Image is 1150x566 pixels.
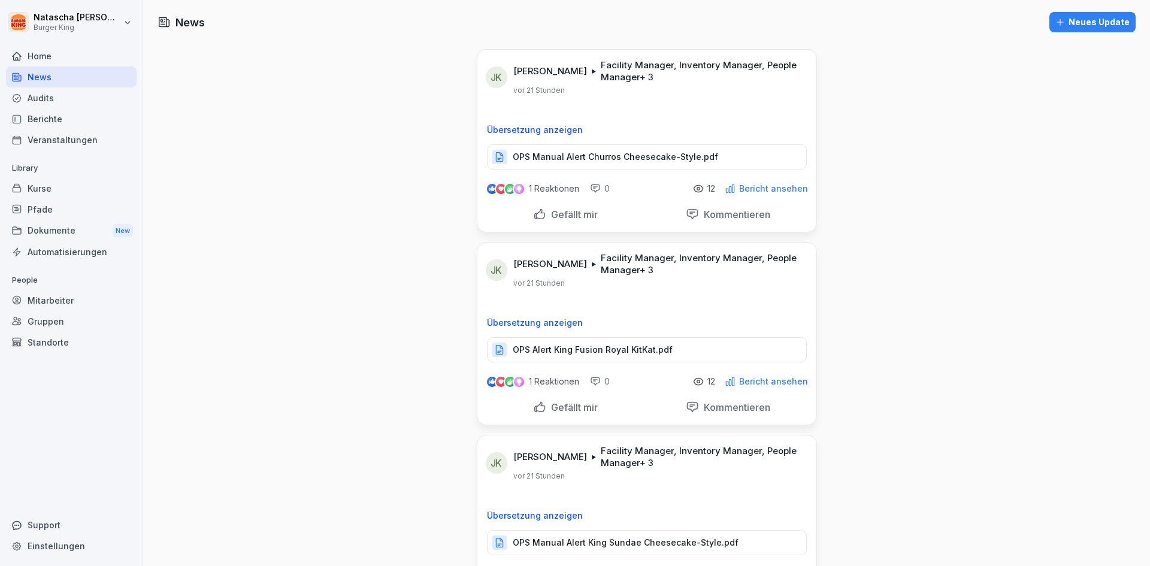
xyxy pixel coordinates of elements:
[513,151,718,163] p: OPS Manual Alert Churros Cheesecake-Style.pdf
[6,220,137,242] div: Dokumente
[487,540,807,552] a: OPS Manual Alert King Sundae Cheesecake-Style.pdf
[1055,16,1130,29] div: Neues Update
[513,537,739,549] p: OPS Manual Alert King Sundae Cheesecake-Style.pdf
[6,220,137,242] a: DokumenteNew
[739,377,808,386] p: Bericht ansehen
[6,46,137,66] a: Home
[6,159,137,178] p: Library
[486,259,507,281] div: JK
[529,184,579,193] p: 1 Reaktionen
[486,452,507,474] div: JK
[6,535,137,556] a: Einstellungen
[497,377,506,386] img: love
[505,184,515,194] img: celebrate
[487,347,807,359] a: OPS Alert King Fusion Royal KitKat.pdf
[6,271,137,290] p: People
[513,279,565,288] p: vor 21 Stunden
[699,208,770,220] p: Kommentieren
[707,184,715,193] p: 12
[487,184,497,193] img: like
[513,258,587,270] p: [PERSON_NAME]
[6,199,137,220] a: Pfade
[486,66,507,88] div: JK
[590,376,610,388] div: 0
[513,86,565,95] p: vor 21 Stunden
[739,184,808,193] p: Bericht ansehen
[487,125,807,135] p: Übersetzung anzeigen
[513,451,587,463] p: [PERSON_NAME]
[6,514,137,535] div: Support
[601,59,802,83] p: Facility Manager, Inventory Manager, People Manager + 3
[513,65,587,77] p: [PERSON_NAME]
[529,377,579,386] p: 1 Reaktionen
[601,445,802,469] p: Facility Manager, Inventory Manager, People Manager + 3
[546,208,598,220] p: Gefällt mir
[113,224,133,238] div: New
[6,241,137,262] a: Automatisierungen
[514,183,524,194] img: inspiring
[497,184,506,193] img: love
[699,401,770,413] p: Kommentieren
[505,377,515,387] img: celebrate
[487,318,807,328] p: Übersetzung anzeigen
[514,376,524,387] img: inspiring
[707,377,715,386] p: 12
[601,252,802,276] p: Facility Manager, Inventory Manager, People Manager + 3
[6,332,137,353] a: Standorte
[513,471,565,481] p: vor 21 Stunden
[6,178,137,199] a: Kurse
[6,87,137,108] a: Audits
[487,377,497,386] img: like
[6,290,137,311] a: Mitarbeiter
[34,23,121,32] p: Burger King
[6,108,137,129] a: Berichte
[34,13,121,23] p: Natascha [PERSON_NAME]
[6,311,137,332] a: Gruppen
[6,129,137,150] a: Veranstaltungen
[175,14,205,31] h1: News
[590,183,610,195] div: 0
[513,344,673,356] p: OPS Alert King Fusion Royal KitKat.pdf
[487,511,807,520] p: Übersetzung anzeigen
[487,155,807,167] a: OPS Manual Alert Churros Cheesecake-Style.pdf
[6,66,137,87] a: News
[546,401,598,413] p: Gefällt mir
[1049,12,1136,32] button: Neues Update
